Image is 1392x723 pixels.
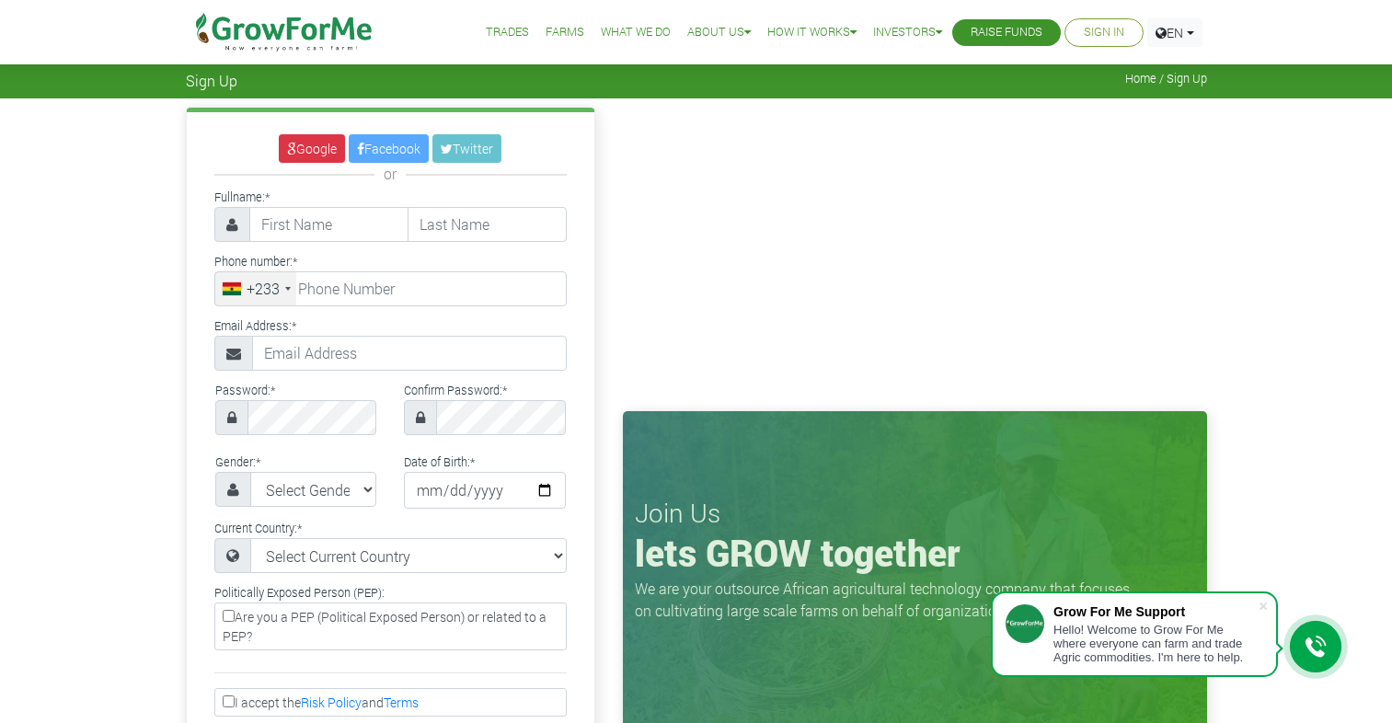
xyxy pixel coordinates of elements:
a: Investors [873,23,942,42]
div: Hello! Welcome to Grow For Me where everyone can farm and trade Agric commodities. I'm here to help. [1053,623,1258,664]
span: Sign Up [186,72,237,89]
a: How it Works [767,23,857,42]
label: Current Country: [214,520,302,537]
label: Politically Exposed Person (PEP): [214,584,385,602]
div: Ghana (Gaana): +233 [215,272,296,305]
a: About Us [687,23,751,42]
input: First Name [249,207,408,242]
label: Fullname: [214,189,270,206]
label: Gender: [215,453,260,471]
input: Phone Number [214,271,567,306]
h1: lets GROW together [635,531,1195,575]
label: I accept the and [214,688,567,717]
label: Phone number: [214,253,297,270]
a: Farms [546,23,584,42]
a: What We Do [601,23,671,42]
label: Email Address: [214,317,296,335]
div: Grow For Me Support [1053,604,1258,619]
input: I accept theRisk PolicyandTerms [223,695,235,707]
a: Google [279,134,345,163]
a: Sign In [1084,23,1124,42]
div: or [214,163,567,185]
a: Raise Funds [971,23,1042,42]
label: Confirm Password: [404,382,507,399]
p: We are your outsource African agricultural technology company that focuses on cultivating large s... [635,578,1141,622]
input: Last Name [408,207,567,242]
span: Home / Sign Up [1125,72,1207,86]
input: Email Address [252,336,567,371]
input: Are you a PEP (Political Exposed Person) or related to a PEP? [223,610,235,622]
a: Trades [486,23,529,42]
label: Are you a PEP (Political Exposed Person) or related to a PEP? [214,602,567,650]
a: Risk Policy [301,694,362,711]
a: Terms [384,694,419,711]
a: EN [1147,18,1202,47]
label: Password: [215,382,275,399]
div: +233 [247,278,280,300]
label: Date of Birth: [404,453,475,471]
h3: Join Us [635,498,1195,529]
